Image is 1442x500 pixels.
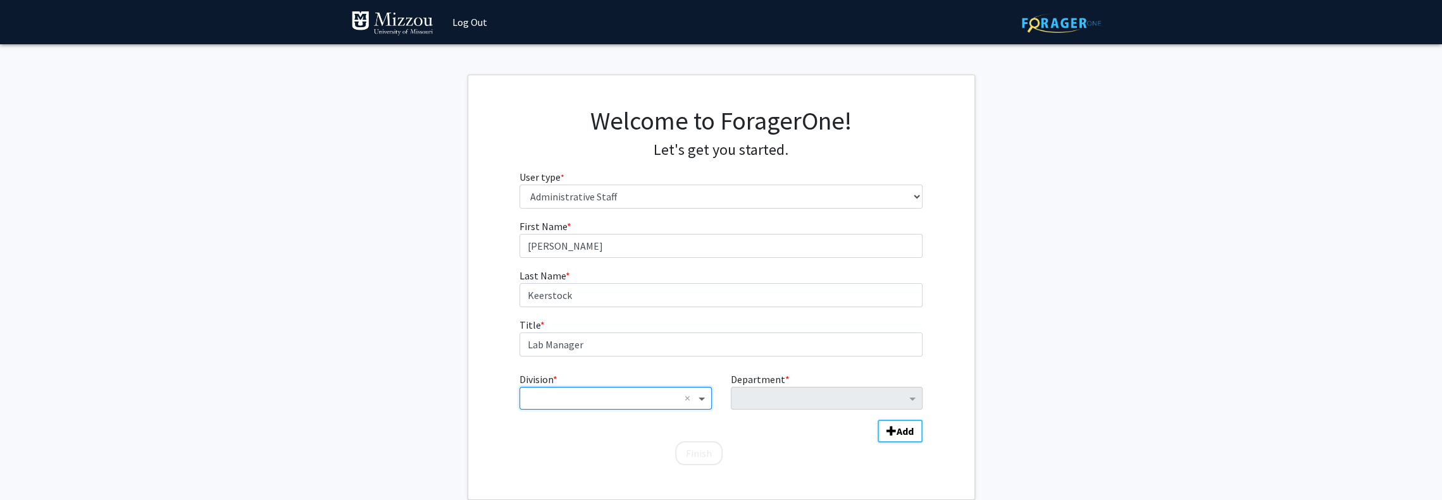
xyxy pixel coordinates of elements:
label: User type [519,169,564,185]
span: Last Name [519,269,566,282]
span: Clear all [685,391,695,406]
span: First Name [519,220,567,233]
h1: Welcome to ForagerOne! [519,106,923,136]
button: Finish [675,441,723,465]
span: Title [519,319,540,331]
button: Add Division/Department [878,420,923,442]
img: University of Missouri Logo [351,11,433,36]
iframe: Chat [9,443,54,491]
div: Division [510,372,721,410]
h4: Let's get you started. [519,141,923,159]
img: ForagerOne Logo [1022,13,1101,33]
b: Add [897,425,914,437]
div: Department [721,372,932,410]
ng-select: Department [731,387,923,410]
ng-select: Division [519,387,711,410]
